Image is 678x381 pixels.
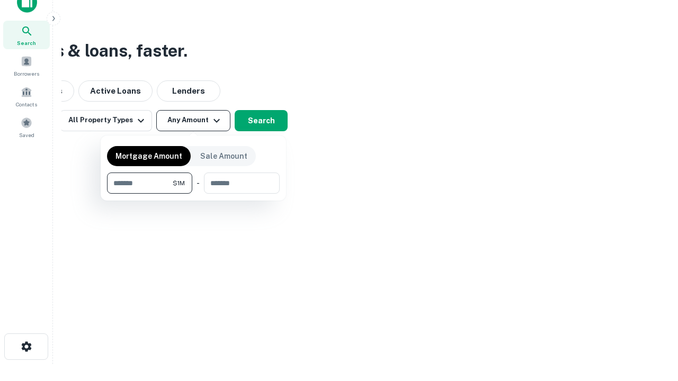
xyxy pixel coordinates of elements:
[115,150,182,162] p: Mortgage Amount
[200,150,247,162] p: Sale Amount
[197,173,200,194] div: -
[173,178,185,188] span: $1M
[625,296,678,347] iframe: Chat Widget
